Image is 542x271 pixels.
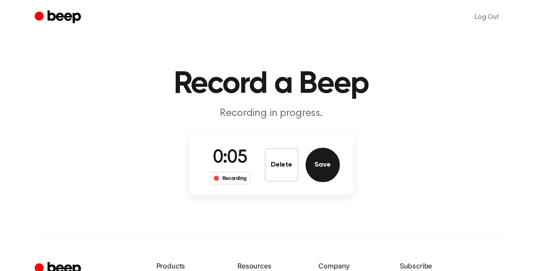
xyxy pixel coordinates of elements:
[466,7,508,27] a: Log Out
[305,148,340,182] button: Save Audio Record
[210,172,251,185] div: Recording
[156,261,224,271] h6: Products
[318,261,386,271] h6: Company
[400,261,508,271] h6: Subscribe
[213,149,247,167] span: 0:05
[107,107,436,121] p: Recording in progress.
[52,69,491,100] h1: Record a Beep
[237,261,305,271] h6: Resources
[264,148,299,182] button: Delete Audio Record
[35,9,83,26] a: Beep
